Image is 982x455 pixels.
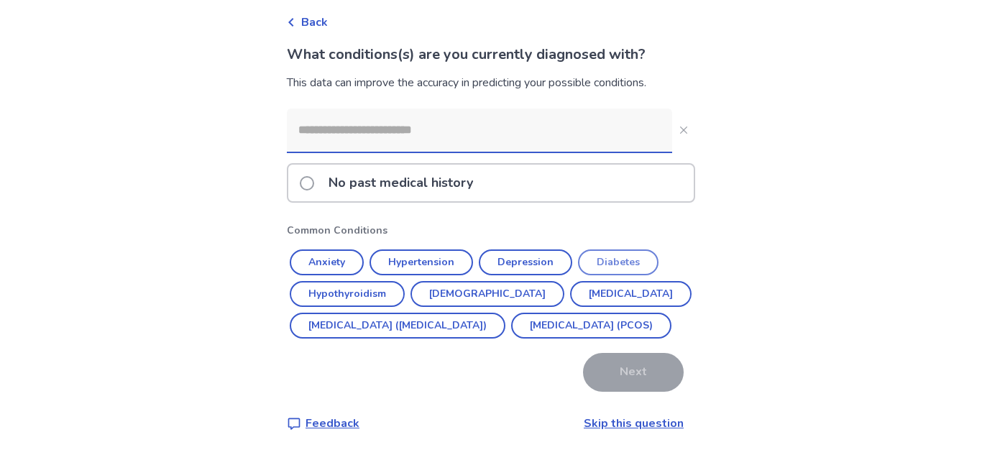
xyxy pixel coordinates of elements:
[287,109,672,152] input: Close
[290,281,405,307] button: Hypothyroidism
[287,415,359,432] a: Feedback
[672,119,695,142] button: Close
[306,415,359,432] p: Feedback
[479,249,572,275] button: Depression
[290,249,364,275] button: Anxiety
[584,415,684,431] a: Skip this question
[370,249,473,275] button: Hypertension
[570,281,692,307] button: [MEDICAL_DATA]
[410,281,564,307] button: [DEMOGRAPHIC_DATA]
[287,44,695,65] p: What conditions(s) are you currently diagnosed with?
[290,313,505,339] button: [MEDICAL_DATA] ([MEDICAL_DATA])
[320,165,482,201] p: No past medical history
[287,74,695,91] div: This data can improve the accuracy in predicting your possible conditions.
[301,14,328,31] span: Back
[583,353,684,392] button: Next
[287,223,695,238] p: Common Conditions
[578,249,659,275] button: Diabetes
[511,313,671,339] button: [MEDICAL_DATA] (PCOS)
